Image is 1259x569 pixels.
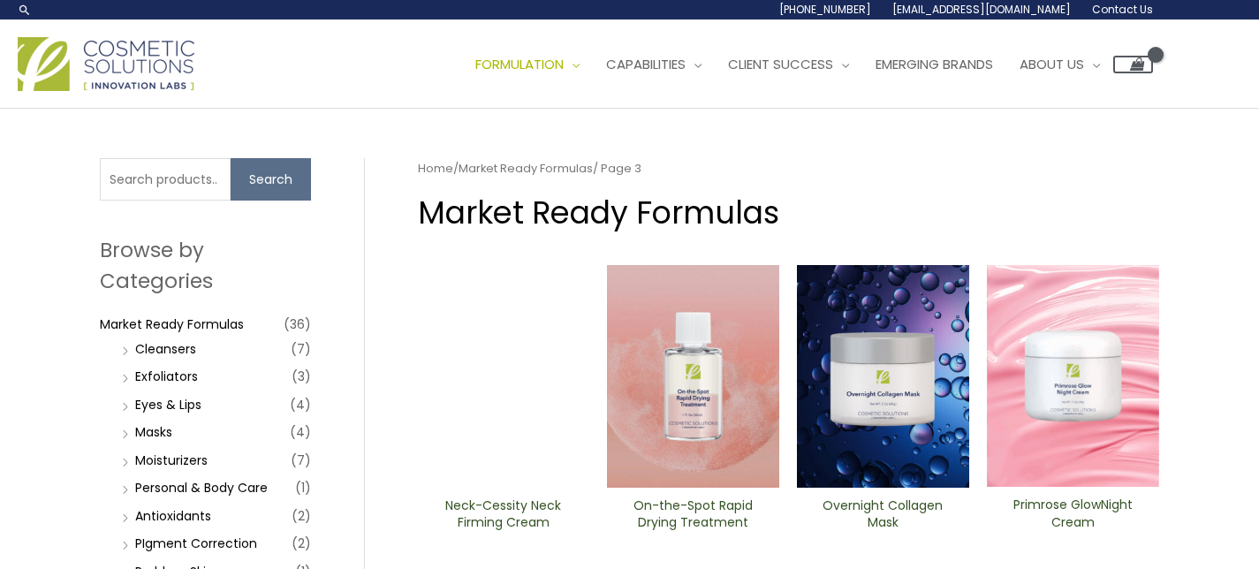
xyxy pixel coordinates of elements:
[135,535,257,552] a: PIgment Correction
[135,507,211,525] a: Antioxidants
[18,3,32,17] a: Search icon link
[728,55,833,73] span: Client Success
[606,55,686,73] span: Capabilities
[593,38,715,91] a: Capabilities
[432,497,574,531] h2: Neck-Cessity Neck Firming Cream
[1092,2,1153,17] span: Contact Us
[1002,497,1144,536] a: Primrose GlowNight Cream
[135,368,198,385] a: Exfoliators
[290,392,311,417] span: (4)
[100,158,231,201] input: Search products…
[607,265,779,488] img: On-the-Spot ​Rapid Drying Treatment
[1113,56,1153,73] a: View Shopping Cart, empty
[876,55,993,73] span: Emerging Brands
[418,158,1159,179] nav: Breadcrumb
[418,265,590,488] img: Neck-Cessity Neck Firming Cream
[622,497,764,531] h2: On-the-Spot ​Rapid Drying Treatment
[295,475,311,500] span: (1)
[135,340,196,358] a: Cleansers
[135,423,172,441] a: Masks
[100,315,244,333] a: Market Ready Formulas
[1002,497,1144,530] h2: Primrose GlowNight Cream
[292,504,311,528] span: (2)
[135,479,268,497] a: Personal & Body Care
[418,160,453,177] a: Home
[459,160,593,177] a: Market Ready Formulas
[715,38,862,91] a: Client Success
[18,37,194,91] img: Cosmetic Solutions Logo
[292,531,311,556] span: (2)
[892,2,1071,17] span: [EMAIL_ADDRESS][DOMAIN_NAME]
[462,38,593,91] a: Formulation
[100,235,311,295] h2: Browse by Categories
[812,497,954,531] h2: Overnight Collagen Mask
[432,497,574,537] a: Neck-Cessity Neck Firming Cream
[622,497,764,537] a: On-the-Spot ​Rapid Drying Treatment
[290,420,311,444] span: (4)
[475,55,564,73] span: Formulation
[797,265,969,488] img: Overnight Collagen Mask
[292,364,311,389] span: (3)
[291,448,311,473] span: (7)
[418,191,1159,234] h1: Market Ready Formulas
[449,38,1153,91] nav: Site Navigation
[862,38,1006,91] a: Emerging Brands
[284,312,311,337] span: (36)
[779,2,871,17] span: [PHONE_NUMBER]
[135,451,208,469] a: Moisturizers
[1006,38,1113,91] a: About Us
[812,497,954,537] a: Overnight Collagen Mask
[1020,55,1084,73] span: About Us
[987,265,1159,487] img: Primrose Glow Night Cream
[231,158,311,201] button: Search
[291,337,311,361] span: (7)
[135,396,201,413] a: Eyes & Lips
